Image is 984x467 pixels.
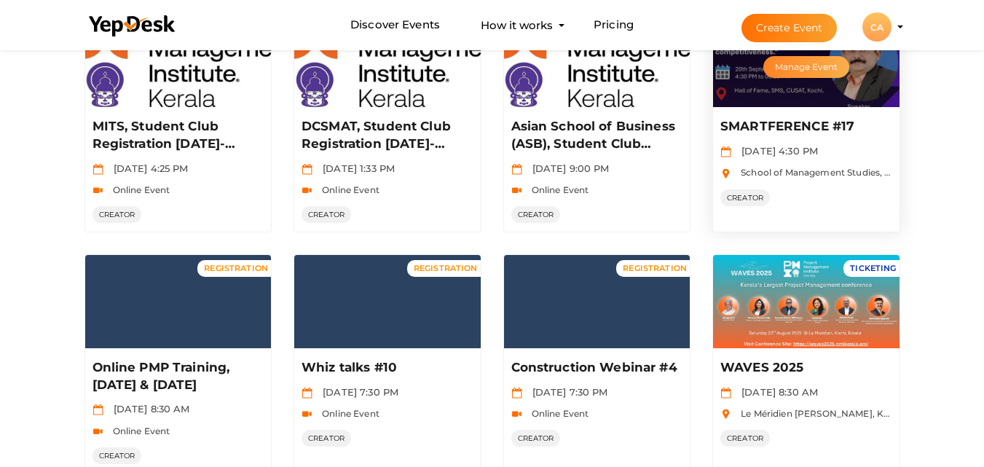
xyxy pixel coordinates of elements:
span: CREATOR [93,447,142,464]
img: video-icon.svg [511,409,522,420]
p: SMARTFERENCE #17 [720,118,889,136]
img: calendar.svg [93,404,103,415]
span: CREATOR [720,189,770,206]
span: [DATE] 9:00 PM [525,162,610,174]
button: Manage Event [763,56,849,78]
span: CREATOR [302,206,351,223]
profile-pic: CA [862,22,891,33]
p: Online PMP Training, [DATE] & [DATE] [93,359,261,394]
span: [DATE] 8:30 AM [734,386,818,398]
span: Online Event [315,408,379,419]
a: Discover Events [350,12,440,39]
img: calendar.svg [511,164,522,175]
span: CREATOR [511,206,561,223]
p: Asian School of Business (ASB), Student Club Registration [DATE]-[DATE] [511,118,680,153]
button: How it works [476,12,557,39]
img: calendar.svg [302,164,312,175]
span: [DATE] 7:30 PM [315,386,398,398]
span: CREATOR [93,206,142,223]
span: Online Event [106,425,170,436]
span: CREATOR [511,430,561,447]
span: [DATE] 4:25 PM [106,162,189,174]
img: calendar.svg [302,388,312,399]
div: CA [862,12,891,42]
img: video-icon.svg [511,185,522,196]
span: [DATE] 7:30 PM [525,386,608,398]
img: calendar.svg [720,146,731,157]
p: Whiz talks #10 [302,359,470,377]
span: CREATOR [720,430,770,447]
img: video-icon.svg [93,426,103,437]
img: video-icon.svg [93,185,103,196]
img: calendar.svg [511,388,522,399]
p: WAVES 2025 [720,359,889,377]
img: location.svg [720,168,731,179]
img: calendar.svg [720,388,731,399]
p: Construction Webinar #4 [511,359,680,377]
img: video-icon.svg [302,185,312,196]
button: Create Event [741,14,838,42]
span: [DATE] 4:30 PM [734,145,818,157]
span: [DATE] 8:30 AM [106,403,190,415]
p: DCSMAT, Student Club Registration [DATE]-[DATE] [302,118,470,153]
img: location.svg [720,409,731,420]
p: MITS, Student Club Registration [DATE]-[DATE] [93,118,261,153]
span: Online Event [524,408,589,419]
button: CA [858,12,896,42]
a: Pricing [594,12,634,39]
img: video-icon.svg [302,409,312,420]
span: [DATE] 1:33 PM [315,162,395,174]
span: CREATOR [302,430,351,447]
span: Online Event [524,184,589,195]
img: calendar.svg [93,164,103,175]
span: Online Event [106,184,170,195]
span: Online Event [315,184,379,195]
